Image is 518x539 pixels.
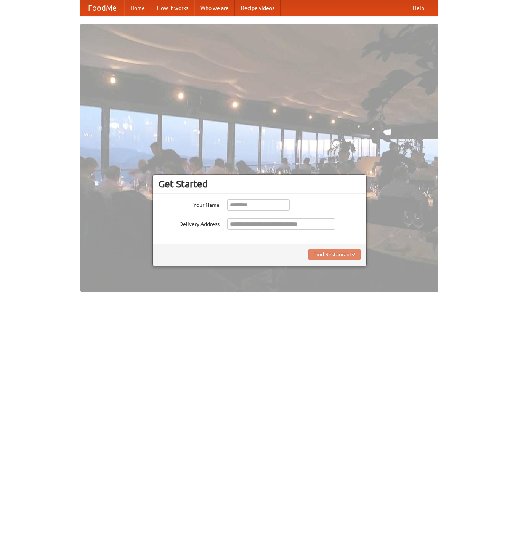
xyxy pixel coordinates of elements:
[194,0,235,16] a: Who we are
[407,0,430,16] a: Help
[159,218,220,228] label: Delivery Address
[308,249,361,260] button: Find Restaurants!
[151,0,194,16] a: How it works
[159,199,220,209] label: Your Name
[235,0,281,16] a: Recipe videos
[124,0,151,16] a: Home
[80,0,124,16] a: FoodMe
[159,178,361,190] h3: Get Started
